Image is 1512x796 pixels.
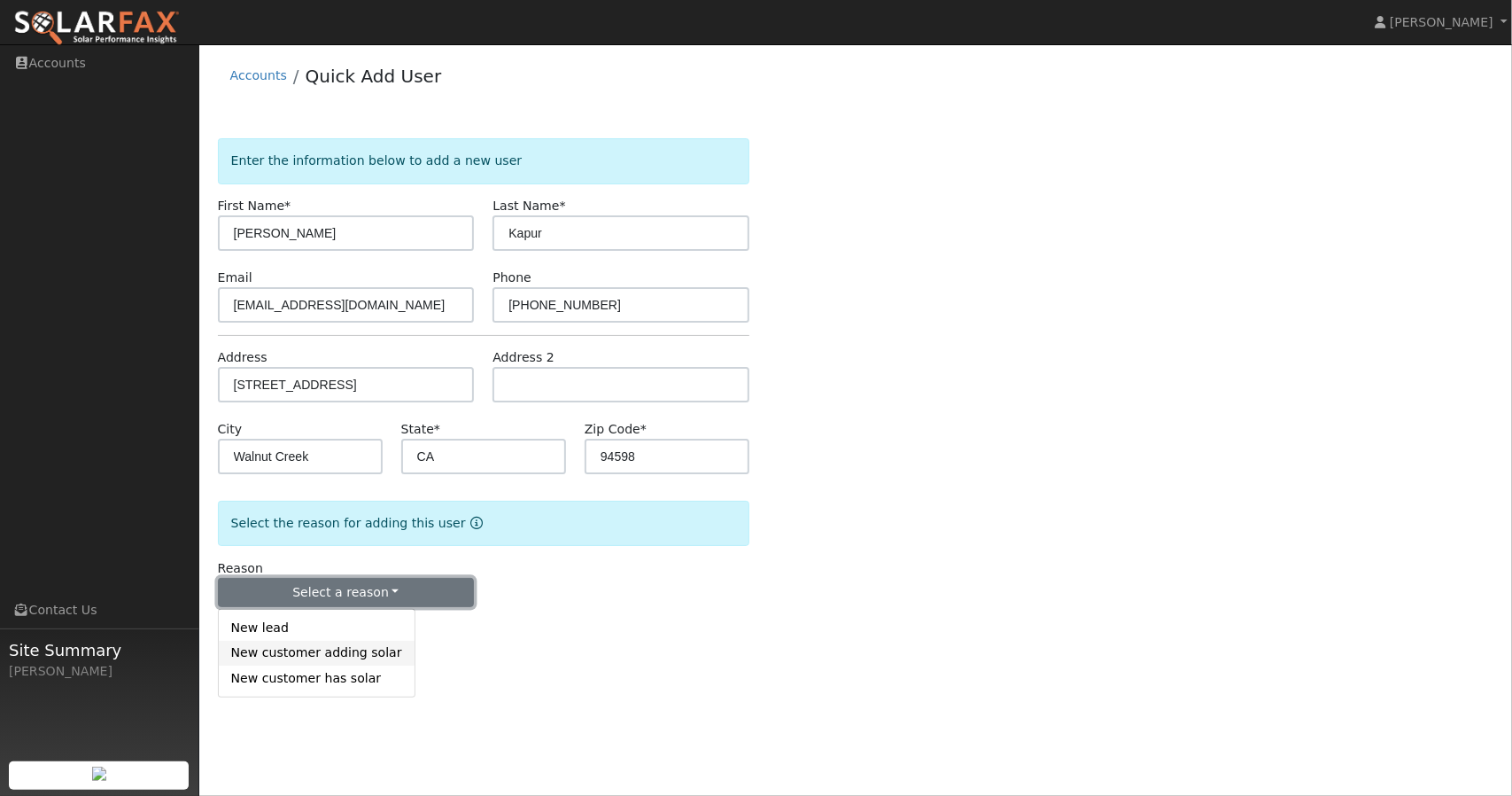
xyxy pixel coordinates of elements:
div: Select the reason for adding this user [218,501,749,546]
img: SolarFax [13,10,180,47]
label: City [218,420,243,439]
span: [PERSON_NAME] [1390,15,1493,29]
span: Site Summary [9,638,190,662]
span: Required [434,422,440,436]
label: Zip Code [585,420,647,439]
label: First Name [218,197,291,215]
a: Quick Add User [306,66,442,87]
button: Select a reason [218,578,475,608]
label: State [401,420,440,439]
span: Required [560,199,566,213]
div: [PERSON_NAME] [9,662,190,681]
div: Enter the information below to add a new user [218,138,749,183]
label: Phone [492,269,531,287]
a: New customer adding solar [219,641,415,666]
label: Reason [218,559,263,578]
span: Required [284,199,291,213]
a: Accounts [230,68,287,82]
a: New customer has solar [219,666,415,691]
a: Reason for new user [466,516,483,530]
img: retrieve [92,767,106,781]
span: Required [640,422,647,436]
label: Address [218,348,268,367]
label: Last Name [492,197,565,215]
label: Address 2 [492,348,554,367]
label: Email [218,269,252,287]
a: New lead [219,616,415,641]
